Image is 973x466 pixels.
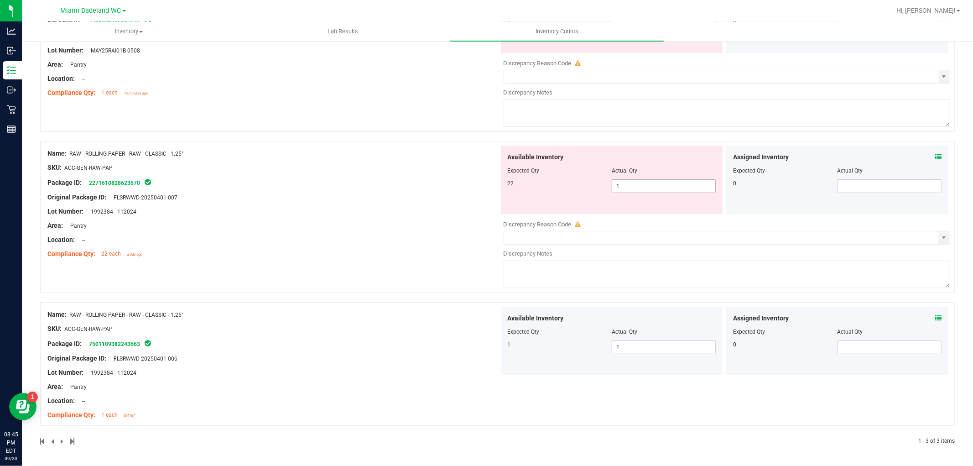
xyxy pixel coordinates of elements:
div: 0 [733,179,837,188]
span: SKU: [47,164,62,171]
span: 16 minutes ago [124,91,148,95]
span: Original Package ID: [47,194,106,201]
span: 1 each [101,89,118,96]
span: -- [78,76,85,82]
span: Lab Results [315,27,370,36]
span: Previous [51,438,55,445]
input: 1 [612,180,715,193]
span: Actual Qty [612,168,637,174]
div: Actual Qty [838,167,942,175]
div: Actual Qty [838,328,942,336]
p: 08:45 PM EDT [4,430,18,455]
span: Next [61,438,65,445]
span: RAW - ROLLING PAPER - RAW - CLASSIC - 1.25" [69,312,183,318]
span: Area: [47,61,63,68]
inline-svg: Analytics [7,26,16,36]
span: 1 each [101,412,118,418]
span: Available Inventory [508,314,564,323]
span: Move to first page [40,438,46,445]
span: select [938,70,950,83]
inline-svg: Inventory [7,66,16,75]
span: Miami Dadeland WC [61,7,121,15]
span: In Sync [144,339,152,348]
span: ACC-GEN-RAW-PAP [64,326,113,332]
span: -- [78,237,85,243]
span: Actual Qty [612,329,637,335]
span: 1992384 - 112024 [86,370,136,376]
span: Original Package ID: [47,355,106,362]
span: Discrepancy Reason Code [504,221,572,228]
span: Compliance Qty: [47,250,95,257]
a: Lab Results [236,22,450,41]
span: Expected Qty [508,329,540,335]
span: Package ID: [47,179,82,186]
span: 22 each [101,251,121,257]
span: Available Inventory [508,152,564,162]
span: In Sync [144,178,152,187]
span: Name: [47,150,67,157]
span: Discrepancy Reason Code [504,60,572,67]
span: Hi, [PERSON_NAME]! [896,7,956,14]
span: Package ID: [47,340,82,347]
span: Compliance Qty: [47,89,95,96]
span: FLSRWWD-20250401-006 [109,356,177,362]
span: Name: [47,311,67,318]
span: FLSRWWD-20250401-007 [109,194,177,201]
inline-svg: Inbound [7,46,16,55]
span: Assigned Inventory [733,152,789,162]
span: Pantry [66,223,87,229]
span: Location: [47,236,75,243]
span: 1992384 - 112024 [86,209,136,215]
span: Pantry [66,384,87,390]
div: 0 [733,340,837,349]
span: Inventory Counts [523,27,591,36]
inline-svg: Reports [7,125,16,134]
span: Pantry [66,62,87,68]
inline-svg: Retail [7,105,16,114]
span: 22 [508,180,514,187]
span: MAY25RAI01B-0508 [86,47,140,54]
a: 7501189382243663 [89,341,140,347]
p: 09/23 [4,455,18,462]
span: Inventory [22,27,235,36]
span: Location: [47,75,75,82]
span: Area: [47,383,63,390]
div: Expected Qty [733,328,837,336]
span: Assigned Inventory [733,314,789,323]
inline-svg: Outbound [7,85,16,94]
a: Inventory [22,22,236,41]
span: Location: [47,397,75,404]
a: 2271610828623570 [89,180,140,186]
span: 1 [508,341,511,348]
span: Compliance Qty: [47,411,95,419]
div: Expected Qty [733,167,837,175]
span: Lot Number: [47,47,83,54]
span: SKU: [47,325,62,332]
span: -- [78,398,85,404]
a: Inventory Counts [450,22,664,41]
div: Discrepancy Notes [504,88,951,97]
iframe: Resource center [9,393,36,420]
span: Move to last page [70,438,74,445]
iframe: Resource center unread badge [27,392,38,403]
span: Area: [47,222,63,229]
div: Discrepancy Notes [504,249,951,258]
span: RAW - ROLLING PAPER - RAW - CLASSIC - 1.25" [69,151,183,157]
span: Lot Number: [47,369,83,376]
span: 1 - 3 of 3 items [918,438,955,444]
input: 1 [612,341,715,354]
span: ACC-GEN-RAW-PAP [64,165,113,171]
span: Expected Qty [508,168,540,174]
span: select [938,231,950,244]
span: Lot Number: [47,208,83,215]
span: a day ago [127,252,142,257]
span: [DATE] [124,414,134,418]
